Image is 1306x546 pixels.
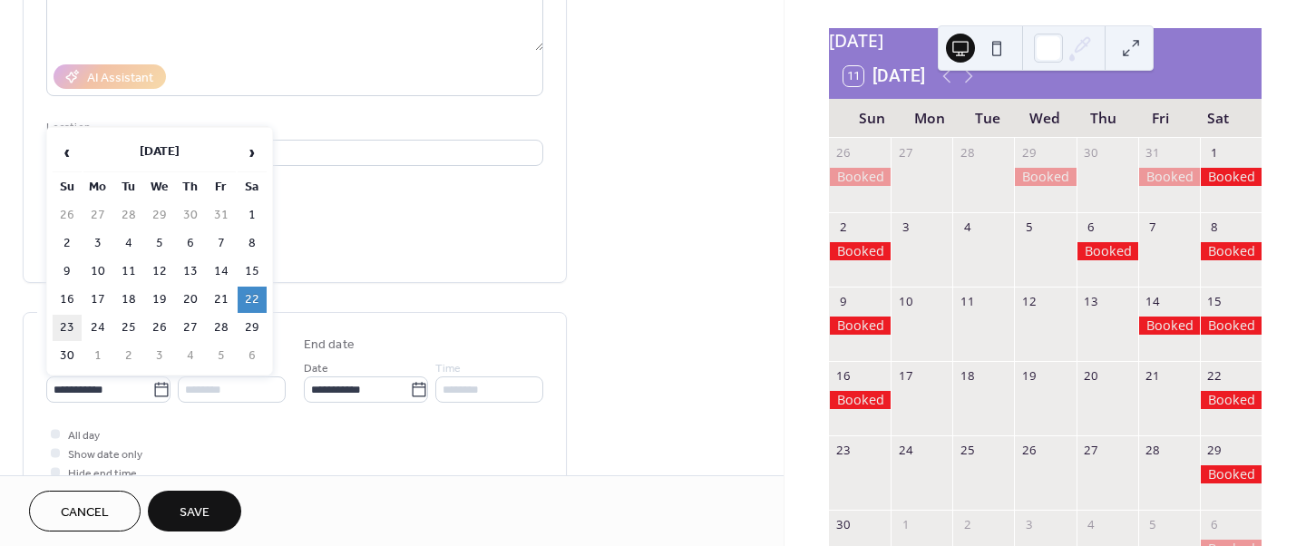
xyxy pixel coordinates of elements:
[83,315,112,341] td: 24
[829,391,891,409] div: Booked
[1200,168,1262,186] div: Booked
[897,293,913,309] div: 10
[1200,391,1262,409] div: Booked
[148,491,241,531] button: Save
[829,168,891,186] div: Booked
[176,343,205,369] td: 4
[1206,293,1223,309] div: 15
[1017,99,1075,138] div: Wed
[46,118,540,137] div: Location
[897,443,913,459] div: 24
[959,367,975,384] div: 18
[1021,219,1038,235] div: 5
[207,230,236,257] td: 7
[114,315,143,341] td: 25
[1138,317,1200,335] div: Booked
[176,315,205,341] td: 27
[959,443,975,459] div: 25
[238,287,267,313] td: 22
[897,219,913,235] div: 3
[1132,99,1190,138] div: Fri
[897,144,913,161] div: 27
[238,174,267,200] th: Sa
[238,315,267,341] td: 29
[959,517,975,533] div: 2
[959,99,1017,138] div: Tue
[176,258,205,285] td: 13
[238,343,267,369] td: 6
[114,287,143,313] td: 18
[1021,144,1038,161] div: 29
[1200,317,1262,335] div: Booked
[114,202,143,229] td: 28
[1021,443,1038,459] div: 26
[1074,99,1132,138] div: Thu
[897,367,913,384] div: 17
[53,343,82,369] td: 30
[178,359,203,378] span: Time
[114,343,143,369] td: 2
[61,503,109,522] span: Cancel
[207,258,236,285] td: 14
[1138,168,1200,186] div: Booked
[959,144,975,161] div: 28
[1021,517,1038,533] div: 3
[1021,367,1038,384] div: 19
[835,443,852,459] div: 23
[53,287,82,313] td: 16
[1206,219,1223,235] div: 8
[68,445,142,464] span: Show date only
[83,133,236,172] th: [DATE]
[1145,293,1161,309] div: 14
[1083,367,1099,384] div: 20
[1145,443,1161,459] div: 28
[68,464,137,483] span: Hide end time
[829,28,1262,54] div: [DATE]
[83,258,112,285] td: 10
[835,219,852,235] div: 2
[959,293,975,309] div: 11
[53,258,82,285] td: 9
[1083,517,1099,533] div: 4
[83,174,112,200] th: Mo
[145,202,174,229] td: 29
[83,202,112,229] td: 27
[835,517,852,533] div: 30
[238,258,267,285] td: 15
[959,219,975,235] div: 4
[145,343,174,369] td: 3
[304,336,355,355] div: End date
[145,258,174,285] td: 12
[207,315,236,341] td: 28
[53,230,82,257] td: 2
[114,258,143,285] td: 11
[1200,242,1262,260] div: Booked
[1077,242,1138,260] div: Booked
[145,230,174,257] td: 5
[835,293,852,309] div: 9
[207,343,236,369] td: 5
[145,174,174,200] th: We
[843,99,902,138] div: Sun
[207,174,236,200] th: Fr
[145,315,174,341] td: 26
[176,230,205,257] td: 6
[180,503,210,522] span: Save
[29,491,141,531] button: Cancel
[1021,293,1038,309] div: 12
[114,174,143,200] th: Tu
[83,343,112,369] td: 1
[1206,443,1223,459] div: 29
[304,359,328,378] span: Date
[1083,443,1099,459] div: 27
[176,174,205,200] th: Th
[145,287,174,313] td: 19
[1145,219,1161,235] div: 7
[1014,168,1076,186] div: Booked
[1083,144,1099,161] div: 30
[1206,517,1223,533] div: 6
[83,287,112,313] td: 17
[68,426,100,445] span: All day
[902,99,960,138] div: Mon
[1145,144,1161,161] div: 31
